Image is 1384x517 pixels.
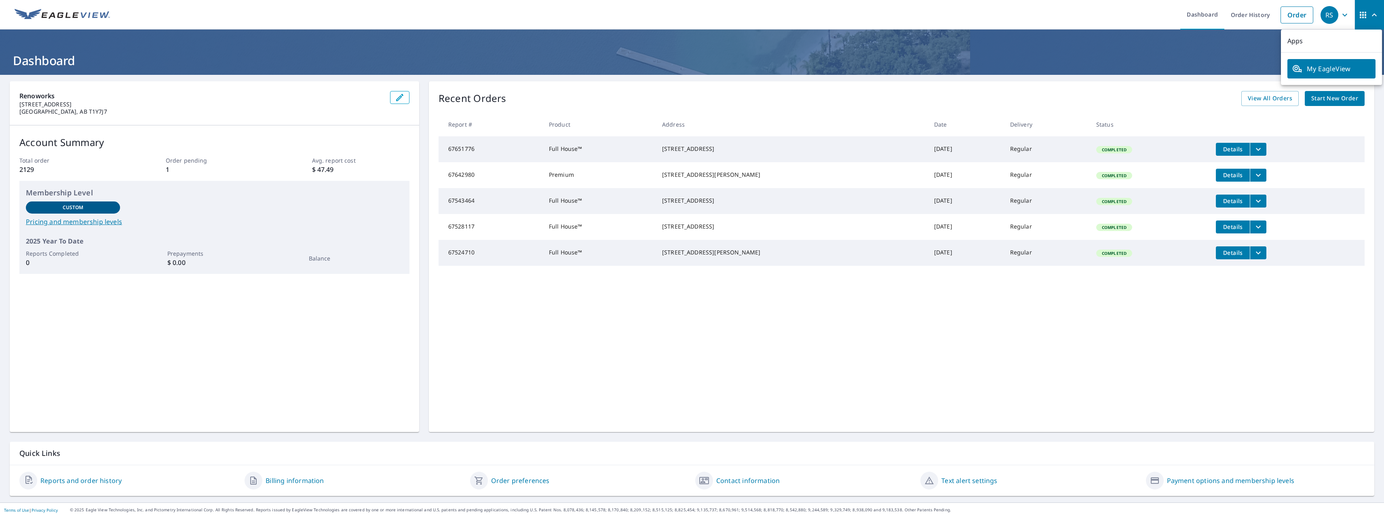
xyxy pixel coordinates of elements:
td: [DATE] [928,240,1004,266]
p: Renoworks [19,91,384,101]
td: Regular [1004,136,1090,162]
a: Start New Order [1305,91,1365,106]
p: Account Summary [19,135,409,150]
a: Order preferences [491,476,550,485]
span: My EagleView [1292,64,1371,74]
a: My EagleView [1287,59,1376,78]
a: Contact information [716,476,780,485]
button: filesDropdownBtn-67651776 [1250,143,1266,156]
p: 2025 Year To Date [26,236,403,246]
button: filesDropdownBtn-67528117 [1250,220,1266,233]
button: filesDropdownBtn-67543464 [1250,195,1266,208]
p: Total order [19,156,117,165]
td: [DATE] [928,136,1004,162]
p: Avg. report cost [312,156,409,165]
p: $ 47.49 [312,165,409,174]
th: Delivery [1004,112,1090,136]
div: RS [1321,6,1338,24]
p: © 2025 Eagle View Technologies, Inc. and Pictometry International Corp. All Rights Reserved. Repo... [70,507,1380,513]
td: Regular [1004,240,1090,266]
p: Apps [1281,30,1382,53]
p: Membership Level [26,187,403,198]
th: Date [928,112,1004,136]
div: [STREET_ADDRESS][PERSON_NAME] [662,171,921,179]
button: detailsBtn-67528117 [1216,220,1250,233]
span: Completed [1097,173,1131,178]
div: [STREET_ADDRESS][PERSON_NAME] [662,248,921,256]
th: Address [656,112,928,136]
div: [STREET_ADDRESS] [662,145,921,153]
a: Terms of Use [4,507,29,513]
a: Reports and order history [40,476,122,485]
th: Report # [439,112,542,136]
p: Quick Links [19,448,1365,458]
a: Privacy Policy [32,507,58,513]
span: Details [1221,197,1245,205]
a: Text alert settings [941,476,997,485]
td: 67651776 [439,136,542,162]
div: [STREET_ADDRESS] [662,222,921,231]
p: Prepayments [167,249,262,258]
span: Details [1221,145,1245,153]
button: detailsBtn-67543464 [1216,195,1250,208]
td: 67543464 [439,188,542,214]
th: Status [1090,112,1210,136]
p: Balance [309,254,403,263]
p: 2129 [19,165,117,174]
p: Reports Completed [26,249,120,258]
span: Completed [1097,147,1131,153]
td: Full House™ [542,188,656,214]
p: | [4,508,58,513]
td: Full House™ [542,136,656,162]
span: View All Orders [1248,93,1292,104]
span: Completed [1097,250,1131,256]
p: [STREET_ADDRESS] [19,101,384,108]
td: 67524710 [439,240,542,266]
p: 0 [26,258,120,267]
a: Pricing and membership levels [26,217,403,227]
td: [DATE] [928,214,1004,240]
button: detailsBtn-67651776 [1216,143,1250,156]
td: Premium [542,162,656,188]
td: Regular [1004,214,1090,240]
p: [GEOGRAPHIC_DATA], AB T1Y7J7 [19,108,384,115]
td: Full House™ [542,214,656,240]
a: Payment options and membership levels [1167,476,1294,485]
div: [STREET_ADDRESS] [662,197,921,205]
p: Recent Orders [439,91,506,106]
button: filesDropdownBtn-67524710 [1250,246,1266,259]
th: Product [542,112,656,136]
a: View All Orders [1241,91,1299,106]
span: Details [1221,171,1245,179]
a: Billing information [266,476,324,485]
td: 67642980 [439,162,542,188]
button: detailsBtn-67524710 [1216,246,1250,259]
p: Custom [63,204,84,211]
h1: Dashboard [10,52,1374,69]
td: [DATE] [928,162,1004,188]
td: [DATE] [928,188,1004,214]
p: 1 [166,165,263,174]
p: $ 0.00 [167,258,262,267]
td: Regular [1004,188,1090,214]
span: Start New Order [1311,93,1358,104]
span: Details [1221,223,1245,231]
td: Full House™ [542,240,656,266]
span: Details [1221,249,1245,256]
button: detailsBtn-67642980 [1216,169,1250,182]
p: Order pending [166,156,263,165]
td: Regular [1004,162,1090,188]
button: filesDropdownBtn-67642980 [1250,169,1266,182]
span: Completed [1097,199,1131,204]
td: 67528117 [439,214,542,240]
a: Order [1281,6,1313,23]
span: Completed [1097,225,1131,230]
img: EV Logo [15,9,110,21]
